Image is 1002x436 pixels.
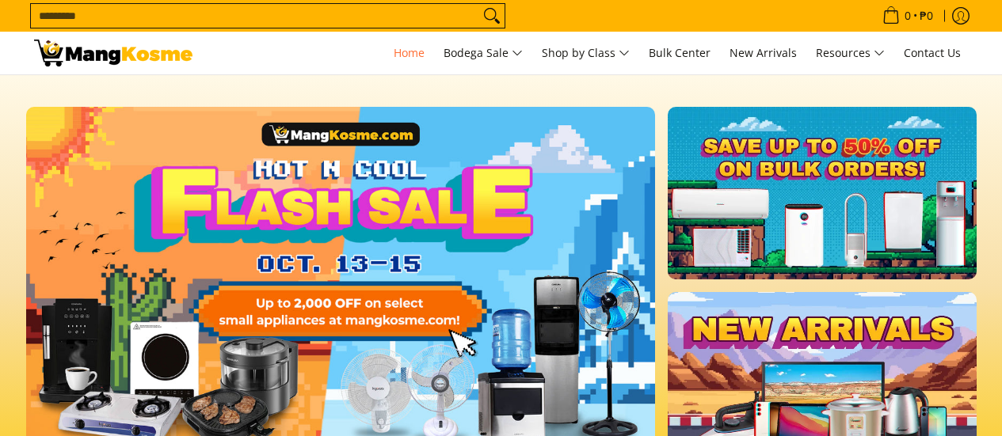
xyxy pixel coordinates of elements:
[808,32,893,74] a: Resources
[479,4,505,28] button: Search
[542,44,630,63] span: Shop by Class
[917,10,935,21] span: ₱0
[878,7,938,25] span: •
[730,45,797,60] span: New Arrivals
[208,32,969,74] nav: Main Menu
[816,44,885,63] span: Resources
[649,45,711,60] span: Bulk Center
[534,32,638,74] a: Shop by Class
[394,45,425,60] span: Home
[386,32,432,74] a: Home
[436,32,531,74] a: Bodega Sale
[902,10,913,21] span: 0
[34,40,192,66] img: Mang Kosme: Your Home Appliances Warehouse Sale Partner!
[722,32,805,74] a: New Arrivals
[444,44,523,63] span: Bodega Sale
[641,32,718,74] a: Bulk Center
[896,32,969,74] a: Contact Us
[904,45,961,60] span: Contact Us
